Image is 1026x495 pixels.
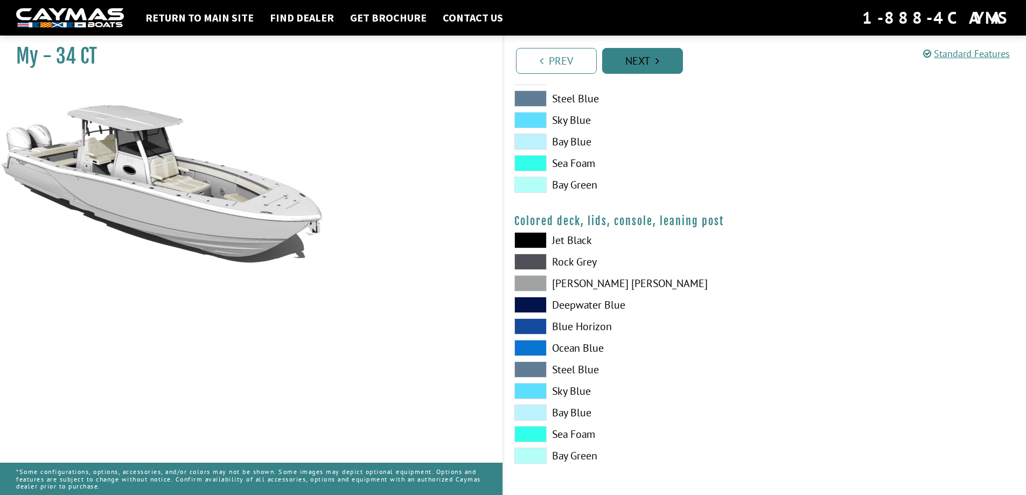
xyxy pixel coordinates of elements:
[514,232,754,248] label: Jet Black
[16,44,476,68] h1: My - 34 CT
[514,361,754,378] label: Steel Blue
[514,155,754,171] label: Sea Foam
[264,11,339,25] a: Find Dealer
[514,275,754,291] label: [PERSON_NAME] [PERSON_NAME]
[602,48,683,74] a: Next
[514,112,754,128] label: Sky Blue
[923,47,1010,60] a: Standard Features
[437,11,508,25] a: Contact Us
[16,8,124,28] img: white-logo-c9c8dbefe5ff5ceceb0f0178aa75bf4bb51f6bca0971e226c86eb53dfe498488.png
[140,11,259,25] a: Return to main site
[514,177,754,193] label: Bay Green
[514,134,754,150] label: Bay Blue
[514,405,754,421] label: Bay Blue
[514,448,754,464] label: Bay Green
[514,318,754,334] label: Blue Horizon
[516,48,597,74] a: Prev
[514,297,754,313] label: Deepwater Blue
[514,340,754,356] label: Ocean Blue
[862,6,1010,30] div: 1-888-4CAYMAS
[514,214,1016,228] h4: Colored deck, lids, console, leaning post
[514,90,754,107] label: Steel Blue
[514,383,754,399] label: Sky Blue
[514,426,754,442] label: Sea Foam
[345,11,432,25] a: Get Brochure
[514,254,754,270] label: Rock Grey
[16,463,486,495] p: *Some configurations, options, accessories, and/or colors may not be shown. Some images may depic...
